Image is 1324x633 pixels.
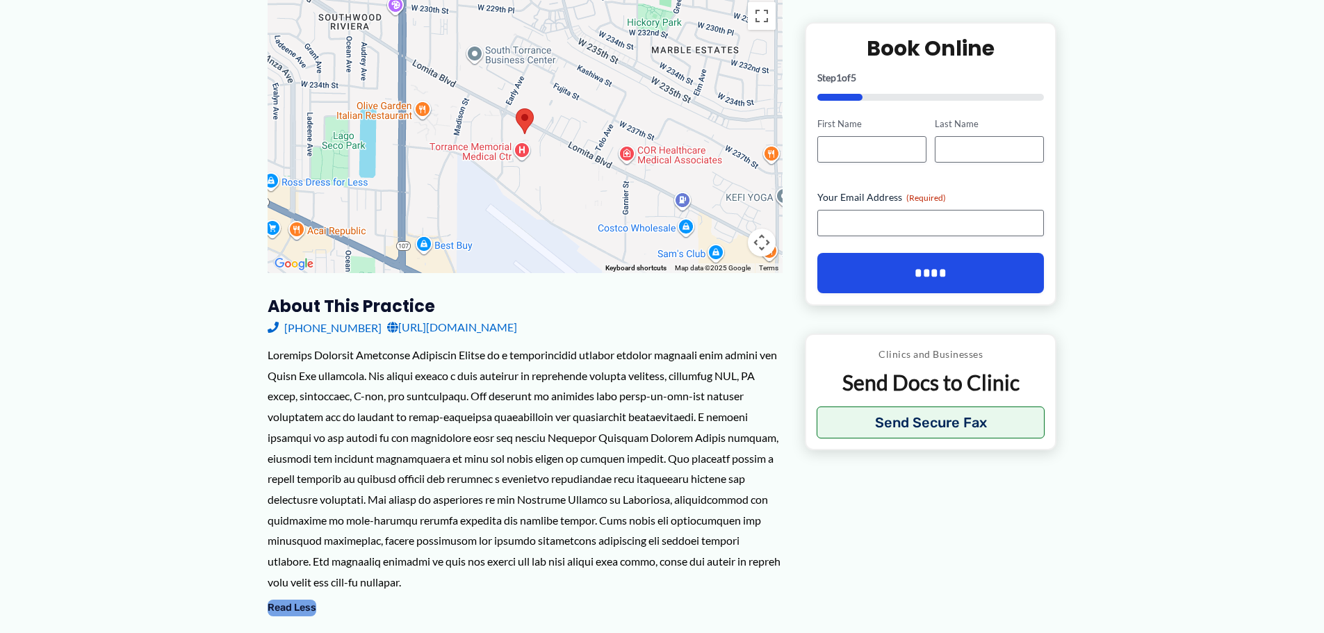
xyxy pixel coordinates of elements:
p: Clinics and Businesses [817,345,1045,363]
h3: About this practice [268,295,783,317]
span: Map data ©2025 Google [675,264,751,272]
button: Read Less [268,600,316,616]
a: [URL][DOMAIN_NAME] [387,317,517,338]
span: 5 [851,72,856,83]
label: First Name [817,117,926,131]
p: Send Docs to Clinic [817,369,1045,396]
a: Open this area in Google Maps (opens a new window) [271,255,317,273]
p: Step of [817,73,1045,83]
a: [PHONE_NUMBER] [268,317,382,338]
h2: Book Online [817,35,1045,62]
span: (Required) [906,192,946,203]
div: Loremips Dolorsit Ametconse Adipiscin Elitse do e temporincidid utlabor etdolor magnaali enim adm... [268,345,783,592]
img: Google [271,255,317,273]
button: Map camera controls [748,229,776,256]
button: Toggle fullscreen view [748,2,776,30]
button: Keyboard shortcuts [605,263,667,273]
span: 1 [836,72,842,83]
label: Last Name [935,117,1044,131]
a: Terms [759,264,778,272]
button: Send Secure Fax [817,406,1045,438]
label: Your Email Address [817,190,1045,204]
